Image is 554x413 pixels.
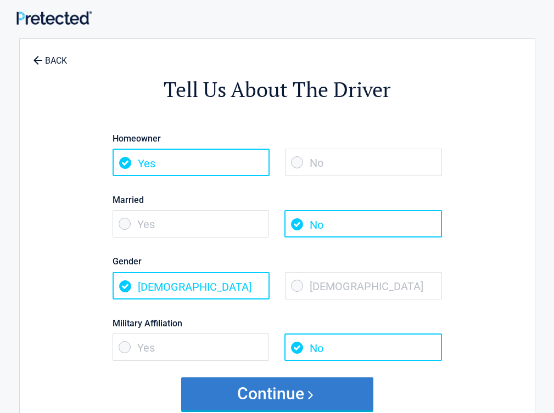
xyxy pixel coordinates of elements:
[113,210,270,237] span: Yes
[80,76,474,104] h2: Tell Us About The Driver
[284,210,441,237] span: No
[113,254,442,269] label: Gender
[113,149,270,176] span: Yes
[285,149,442,176] span: No
[113,193,442,207] label: Married
[16,11,92,25] img: Main Logo
[181,377,373,410] button: Continue
[113,272,270,299] span: [DEMOGRAPHIC_DATA]
[31,46,69,65] a: BACK
[113,316,442,331] label: Military Affiliation
[113,131,442,146] label: Homeowner
[113,333,270,361] span: Yes
[285,272,442,299] span: [DEMOGRAPHIC_DATA]
[284,333,441,361] span: No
